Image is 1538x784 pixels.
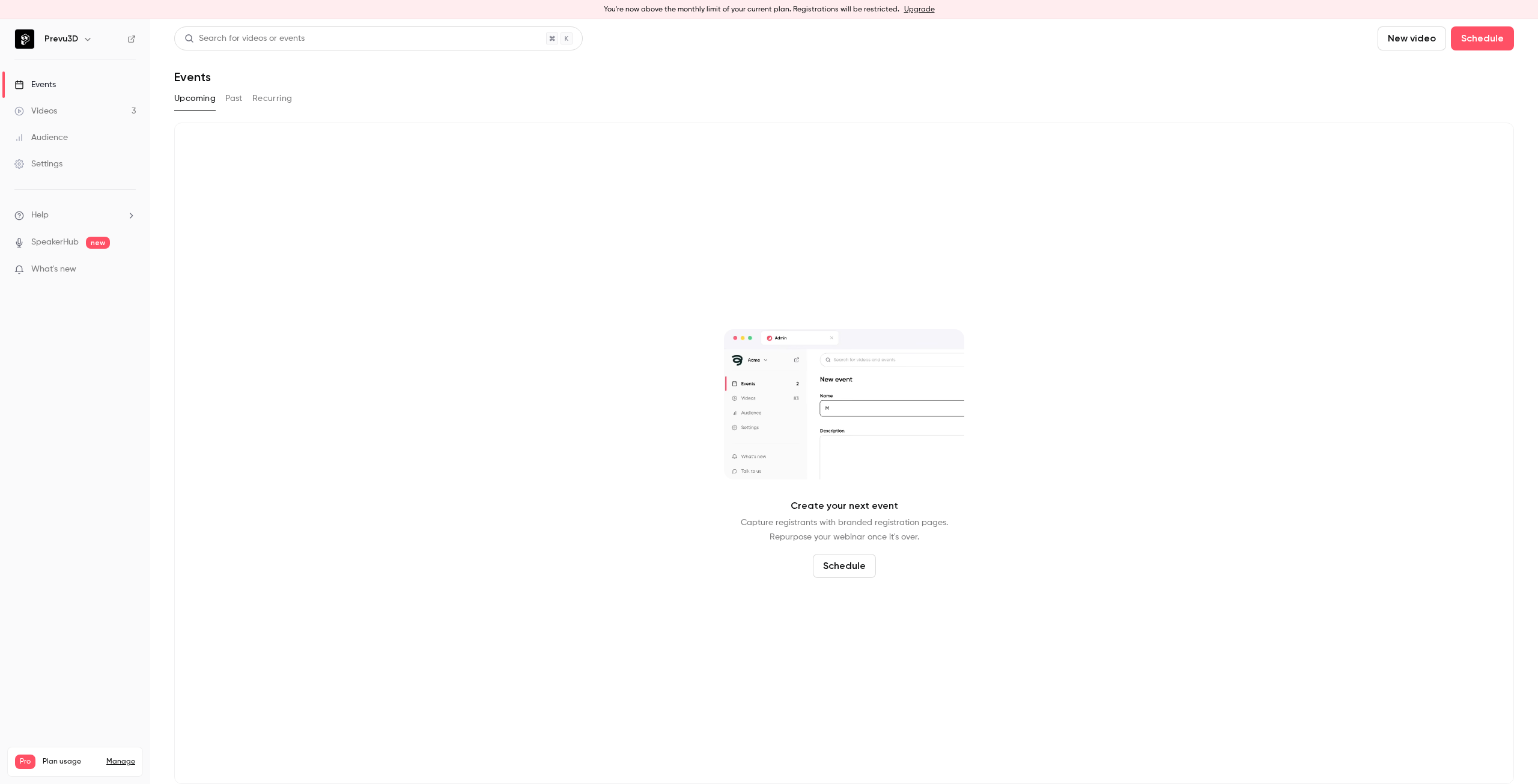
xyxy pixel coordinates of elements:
[31,236,79,249] a: SpeakerHub
[14,79,56,91] div: Events
[106,757,135,767] a: Manage
[791,499,898,513] p: Create your next event
[225,89,243,108] button: Past
[31,263,76,276] span: What's new
[741,515,948,544] p: Capture registrants with branded registration pages. Repurpose your webinar once it's over.
[15,29,34,49] img: Prevu3D
[15,755,35,769] span: Pro
[904,5,935,14] a: Upgrade
[184,32,305,45] div: Search for videos or events
[44,33,78,45] h6: Prevu3D
[174,70,211,84] h1: Events
[86,237,110,249] span: new
[43,757,99,767] span: Plan usage
[813,554,876,578] button: Schedule
[252,89,293,108] button: Recurring
[14,158,62,170] div: Settings
[121,264,136,275] iframe: Noticeable Trigger
[14,132,68,144] div: Audience
[14,105,57,117] div: Videos
[31,209,49,222] span: Help
[14,209,136,222] li: help-dropdown-opener
[1451,26,1514,50] button: Schedule
[1378,26,1446,50] button: New video
[174,89,216,108] button: Upcoming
